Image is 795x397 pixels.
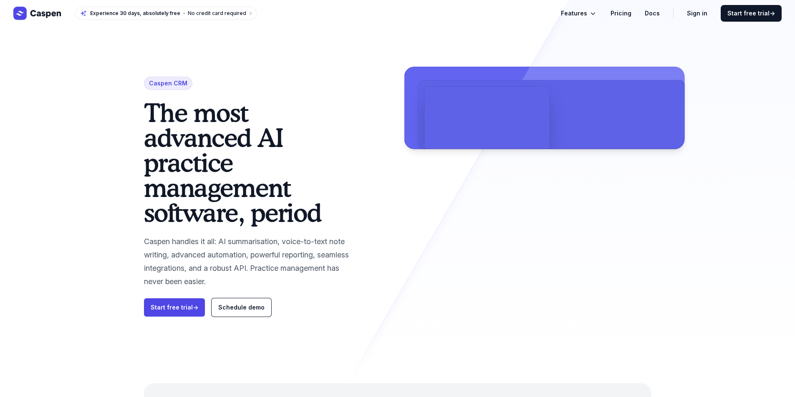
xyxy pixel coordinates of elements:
[218,304,265,311] span: Schedule demo
[144,100,358,225] h1: The most advanced AI practice management software, period
[144,77,192,90] span: Caspen CRM
[90,10,180,17] span: Experience 30 days, absolutely free
[188,10,246,16] span: No credit card required
[645,8,660,18] a: Docs
[561,8,587,18] span: Features
[144,298,205,317] a: Start free trial
[727,9,775,17] span: Start free trial
[721,5,782,22] a: Start free trial
[75,7,257,20] a: Experience 30 days, absolutely freeNo credit card required
[770,10,775,17] span: →
[611,8,631,18] a: Pricing
[144,235,358,288] p: Caspen handles it all: AI summarisation, voice-to-text note writing, advanced automation, powerfu...
[212,298,271,317] a: Schedule demo
[193,304,198,311] span: →
[561,8,597,18] button: Features
[687,8,707,18] a: Sign in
